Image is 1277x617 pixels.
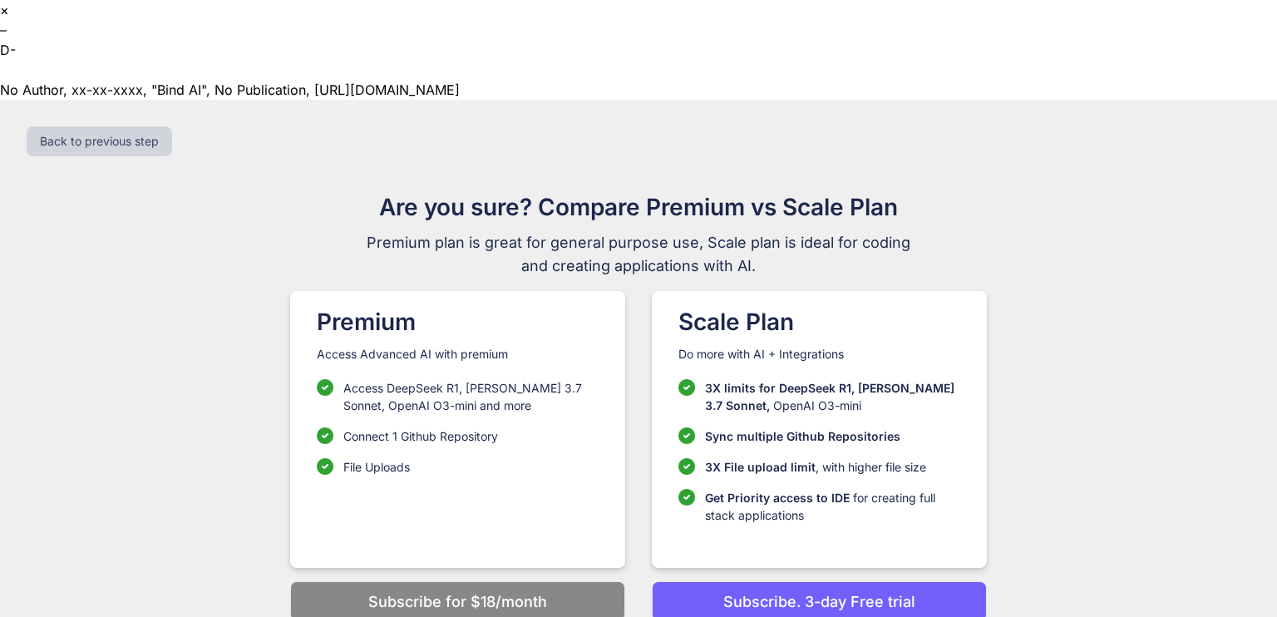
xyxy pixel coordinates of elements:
p: Subscribe for $18/month [368,590,547,613]
img: checklist [678,379,695,396]
img: checklist [317,379,333,396]
h1: Scale Plan [678,304,960,339]
p: Access Advanced AI with premium [317,346,599,363]
p: Access DeepSeek R1, [PERSON_NAME] 3.7 Sonnet, OpenAI O3-mini and more [343,379,599,414]
p: File Uploads [343,458,410,476]
button: Back to previous step [27,126,172,156]
img: checklist [678,427,695,444]
h1: Premium [317,304,599,339]
p: , with higher file size [705,458,926,476]
p: Connect 1 Github Repository [343,427,498,445]
p: OpenAI O3-mini [705,379,960,414]
span: Premium plan is great for general purpose use, Scale plan is ideal for coding and creating applic... [359,231,918,278]
span: 3X limits for DeepSeek R1, [PERSON_NAME] 3.7 Sonnet, [705,381,954,412]
img: checklist [317,458,333,475]
span: Get Priority access to IDE [705,491,850,505]
p: Sync multiple Github Repositories [705,427,900,445]
h1: Are you sure? Compare Premium vs Scale Plan [359,190,918,225]
span: 3X File upload limit [705,460,816,474]
img: checklist [678,458,695,475]
p: Do more with AI + Integrations [678,346,960,363]
p: Subscribe. 3-day Free trial [723,590,915,613]
img: checklist [317,427,333,444]
p: for creating full stack applications [705,489,960,524]
img: checklist [678,489,695,506]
